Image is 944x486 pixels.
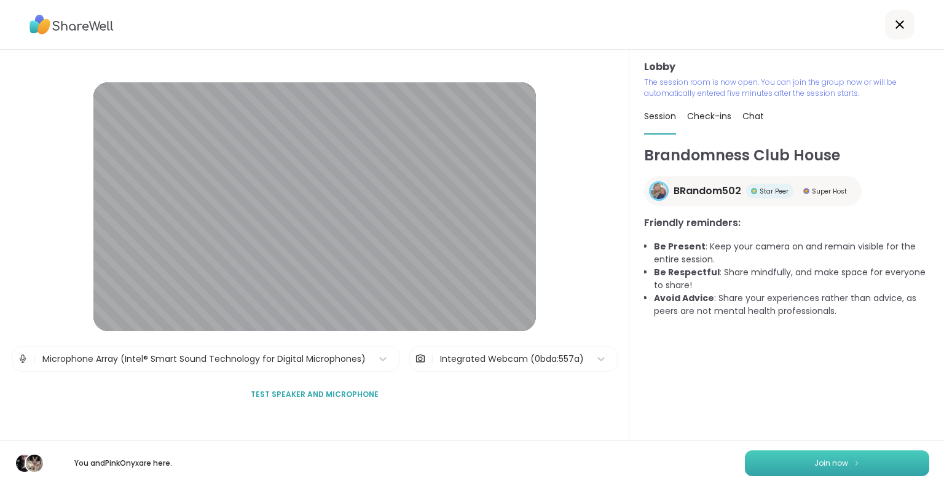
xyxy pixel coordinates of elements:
[654,266,929,292] li: : Share mindfully, and make space for everyone to share!
[431,347,434,371] span: |
[654,266,720,278] b: Be Respectful
[644,144,929,167] h1: Brandomness Club House
[644,110,676,122] span: Session
[745,450,929,476] button: Join now
[42,353,366,366] div: Microphone Array (Intel® Smart Sound Technology for Digital Microphones)
[853,460,860,466] img: ShareWell Logomark
[29,10,114,39] img: ShareWell Logo
[742,110,764,122] span: Chat
[26,455,43,472] img: PinkOnyx
[814,458,848,469] span: Join now
[654,240,929,266] li: : Keep your camera on and remain visible for the entire session.
[687,110,731,122] span: Check-ins
[251,389,379,400] span: Test speaker and microphone
[644,216,929,230] h3: Friendly reminders:
[16,455,33,472] img: Laurie_Ru
[803,188,809,194] img: Super Host
[654,292,714,304] b: Avoid Advice
[33,347,36,371] span: |
[644,176,862,206] a: BRandom502BRandom502Star PeerStar PeerSuper HostSuper Host
[812,187,847,196] span: Super Host
[246,382,383,407] button: Test speaker and microphone
[54,458,192,469] p: You and PinkOnyx are here.
[674,184,741,198] span: BRandom502
[654,240,706,253] b: Be Present
[644,77,929,99] p: The session room is now open. You can join the group now or will be automatically entered five mi...
[17,347,28,371] img: Microphone
[440,353,584,366] div: Integrated Webcam (0bda:557a)
[644,60,929,74] h3: Lobby
[760,187,789,196] span: Star Peer
[651,183,667,199] img: BRandom502
[415,347,426,371] img: Camera
[654,292,929,318] li: : Share your experiences rather than advice, as peers are not mental health professionals.
[751,188,757,194] img: Star Peer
